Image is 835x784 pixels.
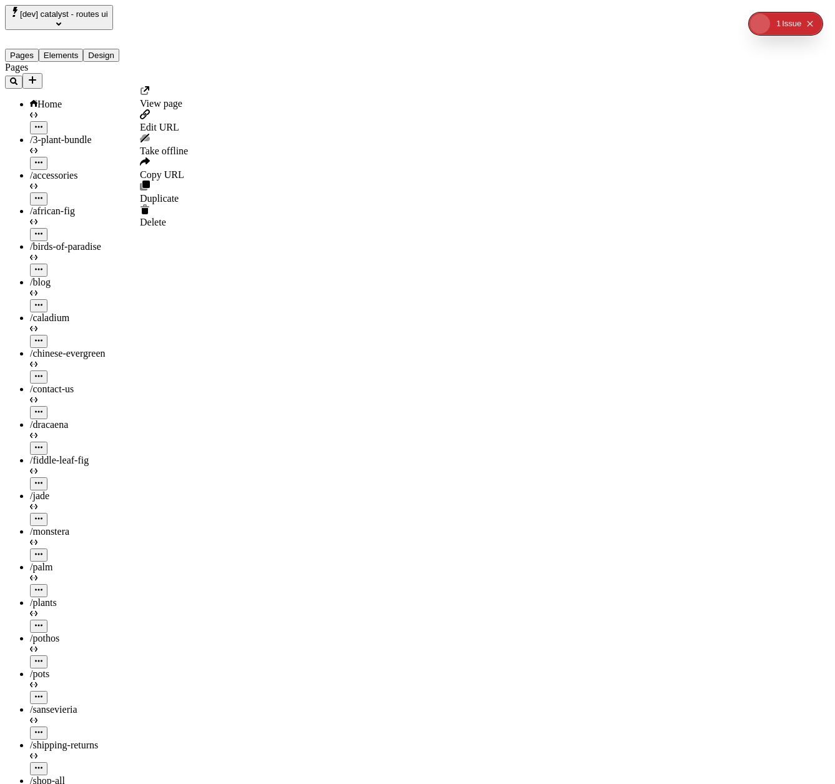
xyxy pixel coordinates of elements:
[140,98,182,109] span: View page
[140,193,179,204] span: Duplicate
[30,633,59,643] span: /pothos
[140,122,179,132] span: Edit URL
[30,170,77,181] span: /accessories
[140,146,188,156] span: Take offline
[140,217,166,227] span: Delete
[5,5,113,30] button: Select site
[30,668,49,679] span: /pots
[30,348,106,359] span: /chinese-evergreen
[30,740,98,750] span: /shipping-returns
[30,384,74,394] span: /contact-us
[30,562,52,572] span: /palm
[5,49,39,62] button: Pages
[30,312,69,323] span: /caladium
[30,597,57,608] span: /plants
[22,73,42,89] button: Add new
[30,206,75,216] span: /african-fig
[30,241,101,252] span: /birds-of-paradise
[83,49,119,62] button: Design
[37,99,62,109] span: Home
[30,455,89,465] span: /fiddle-leaf-fig
[39,49,84,62] button: Elements
[20,9,108,19] span: [dev] catalyst - routes ui
[30,526,69,537] span: /monstera
[30,134,92,145] span: /3-plant-bundle
[5,10,182,21] p: Cookie Test Route
[30,419,68,430] span: /dracaena
[140,169,184,180] span: Copy URL
[30,277,51,287] span: /blog
[30,704,77,715] span: /sansevieria
[5,62,155,73] div: Pages
[30,490,49,501] span: /jade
